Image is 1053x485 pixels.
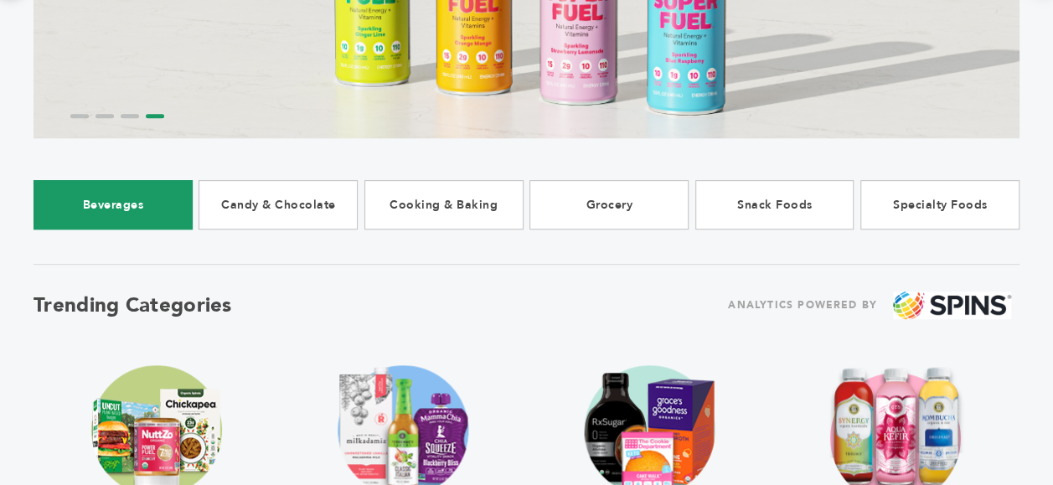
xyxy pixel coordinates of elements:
li: Page dot 4 [146,114,164,118]
a: Grocery [529,180,689,230]
li: Page dot 3 [121,114,139,118]
li: Page dot 1 [70,114,89,118]
li: Page dot 2 [95,114,114,118]
span: ANALYTICS POWERED BY [728,295,877,316]
a: Candy & Chocolate [199,180,358,230]
a: Cooking & Baking [364,180,524,230]
a: Snack Foods [695,180,854,230]
a: Specialty Foods [860,180,1019,230]
img: spins.png [893,292,1011,319]
h2: Trending Categories [34,292,232,319]
a: Beverages [34,180,193,230]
